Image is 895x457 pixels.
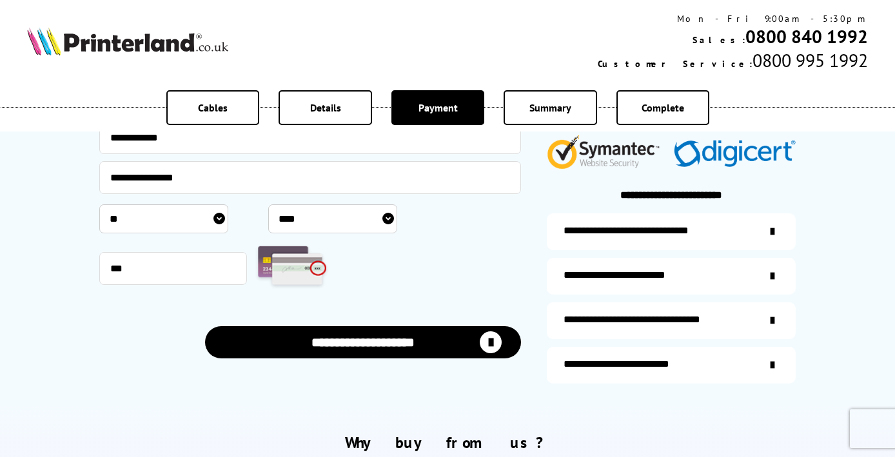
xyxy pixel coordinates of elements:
span: 0800 995 1992 [752,48,868,72]
div: Mon - Fri 9:00am - 5:30pm [598,13,868,24]
a: additional-cables [547,302,796,339]
a: 0800 840 1992 [745,24,868,48]
img: Printerland Logo [27,27,228,55]
span: Sales: [693,34,745,46]
span: Summary [529,101,571,114]
span: Customer Service: [598,58,752,70]
a: items-arrive [547,258,796,295]
span: Payment [418,101,458,114]
span: Details [310,101,341,114]
a: secure-website [547,347,796,384]
span: Complete [642,101,684,114]
h2: Why buy from us? [27,433,869,452]
span: Cables [198,101,228,114]
a: additional-ink [547,213,796,250]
